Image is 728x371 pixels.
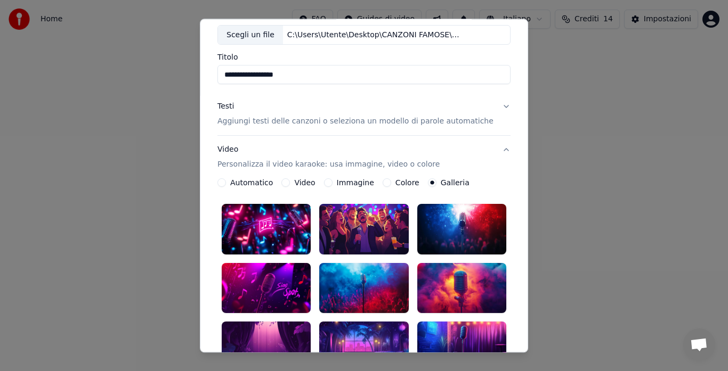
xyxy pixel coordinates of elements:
[217,145,440,170] div: Video
[217,117,494,127] p: Aggiungi testi delle canzoni o seleziona un modello di parole automatiche
[230,179,273,187] label: Automatico
[217,54,511,61] label: Titolo
[217,160,440,170] p: Personalizza il video karaoke: usa immagine, video o colore
[441,179,470,187] label: Galleria
[294,179,315,187] label: Video
[217,102,234,112] div: Testi
[395,179,419,187] label: Colore
[283,30,464,40] div: C:\Users\Utente\Desktop\CANZONI FAMOSE\Boney M - Rasputin.MP3
[217,136,511,179] button: VideoPersonalizza il video karaoke: usa immagine, video o colore
[218,26,283,45] div: Scegli un file
[217,93,511,136] button: TestiAggiungi testi delle canzoni o seleziona un modello di parole automatiche
[337,179,374,187] label: Immagine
